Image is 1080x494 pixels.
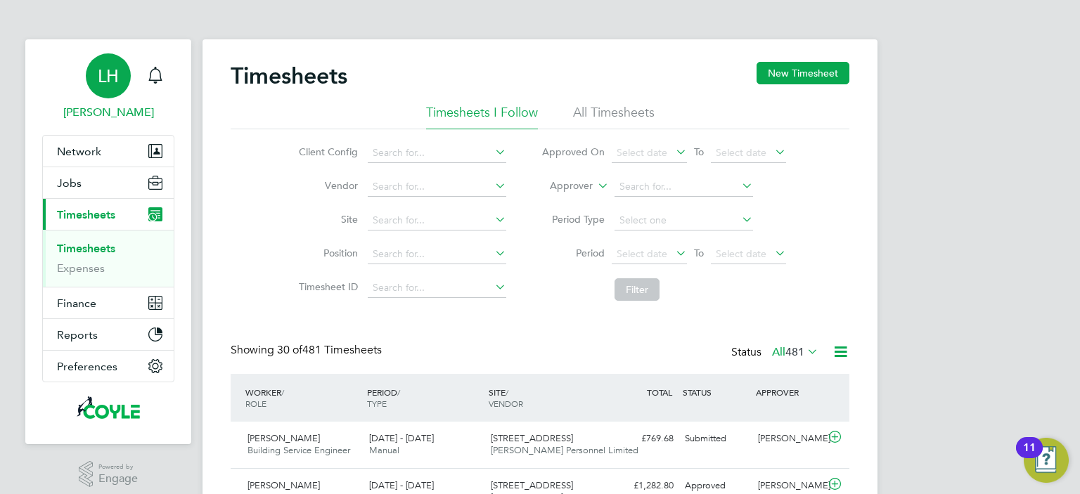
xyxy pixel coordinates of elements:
span: VENDOR [489,398,523,409]
span: [PERSON_NAME] [247,479,320,491]
span: [DATE] - [DATE] [369,432,434,444]
span: [DATE] - [DATE] [369,479,434,491]
input: Select one [615,211,753,230]
span: Select date [617,146,667,159]
span: ROLE [245,398,266,409]
div: Status [731,343,821,363]
span: To [690,143,708,161]
label: Timesheet ID [295,280,358,293]
button: Filter [615,278,660,301]
button: New Timesheet [757,62,849,84]
div: APPROVER [752,379,825,405]
span: TYPE [367,398,387,409]
span: Preferences [57,360,117,373]
div: Showing [231,343,385,358]
span: / [506,386,508,398]
a: Powered byEngage [79,461,139,488]
label: Vendor [295,179,358,192]
button: Reports [43,319,174,350]
span: 30 of [277,343,302,357]
label: Period [541,247,605,259]
span: Select date [617,247,667,260]
a: Expenses [57,261,105,275]
div: SITE [485,379,607,416]
span: Powered by [98,461,138,473]
span: [STREET_ADDRESS] [491,479,573,491]
span: [PERSON_NAME] [247,432,320,444]
span: Select date [716,247,766,260]
button: Open Resource Center, 11 new notifications [1024,438,1069,483]
img: coyles-logo-retina.png [77,396,139,419]
span: Network [57,145,101,158]
span: Finance [57,297,96,310]
input: Search for... [615,177,753,197]
label: All [772,345,818,359]
span: Engage [98,473,138,485]
div: £769.68 [606,427,679,450]
a: Timesheets [57,242,115,255]
label: Period Type [541,213,605,226]
span: TOTAL [647,386,672,398]
button: Finance [43,287,174,318]
div: 11 [1023,448,1036,466]
span: / [397,386,400,398]
span: Manual [369,444,399,456]
span: [STREET_ADDRESS] [491,432,573,444]
button: Network [43,136,174,167]
label: Client Config [295,145,358,158]
label: Approved On [541,145,605,158]
label: Approver [529,179,593,193]
input: Search for... [368,245,506,264]
a: Go to home page [42,396,174,419]
h2: Timesheets [231,62,347,90]
span: Reports [57,328,98,342]
input: Search for... [368,143,506,163]
nav: Main navigation [25,39,191,444]
div: Timesheets [43,230,174,287]
input: Search for... [368,177,506,197]
button: Preferences [43,351,174,382]
a: LH[PERSON_NAME] [42,53,174,121]
div: PERIOD [364,379,485,416]
span: 481 Timesheets [277,343,382,357]
span: Building Service Engineer [247,444,350,456]
span: To [690,244,708,262]
input: Search for... [368,278,506,298]
div: STATUS [679,379,752,405]
li: All Timesheets [573,104,655,129]
label: Site [295,213,358,226]
span: Jobs [57,176,82,190]
span: Select date [716,146,766,159]
button: Timesheets [43,199,174,230]
span: Timesheets [57,208,115,221]
div: Submitted [679,427,752,450]
span: / [281,386,284,398]
span: [PERSON_NAME] Personnel Limited [491,444,638,456]
li: Timesheets I Follow [426,104,538,129]
input: Search for... [368,211,506,230]
div: [PERSON_NAME] [752,427,825,450]
span: Liam Hargate [42,104,174,121]
span: 481 [785,345,804,359]
div: WORKER [242,379,364,416]
label: Position [295,247,358,259]
span: LH [98,67,119,85]
button: Jobs [43,167,174,198]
